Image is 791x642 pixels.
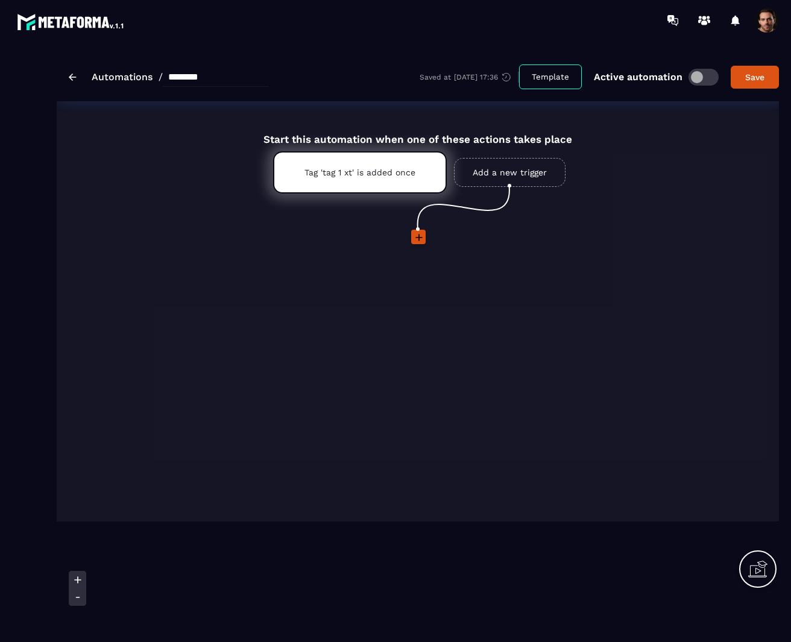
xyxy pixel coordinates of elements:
[731,66,779,89] button: Save
[420,72,519,83] div: Saved at
[739,71,771,83] div: Save
[243,119,593,145] div: Start this automation when one of these actions takes place
[17,11,125,33] img: logo
[92,71,153,83] a: Automations
[159,71,163,83] span: /
[454,158,566,187] a: Add a new trigger
[69,74,77,81] img: arrow
[454,73,498,81] p: [DATE] 17:36
[519,65,582,89] button: Template
[304,168,415,177] p: Tag 'tag 1 xt' is added once
[594,71,682,83] p: Active automation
